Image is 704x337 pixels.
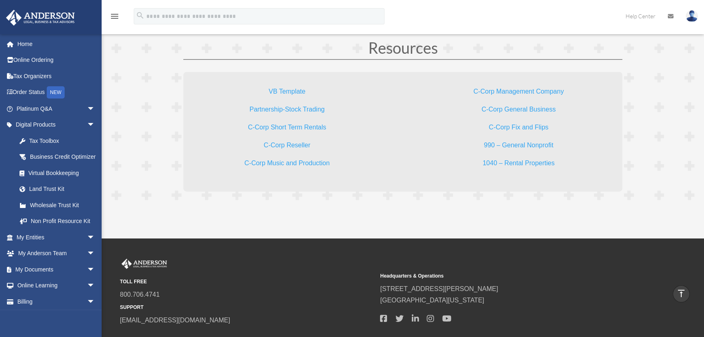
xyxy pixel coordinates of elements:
a: Land Trust Kit [11,181,107,197]
a: Partnership-Stock Trading [250,106,325,117]
img: Anderson Advisors Platinum Portal [4,10,77,26]
a: Events Calendar [6,310,107,326]
h1: Resources [183,40,622,59]
span: arrow_drop_down [87,278,103,294]
a: My Entitiesarrow_drop_down [6,229,107,245]
a: Tax Organizers [6,68,107,84]
a: vertical_align_top [673,285,690,302]
a: Platinum Q&Aarrow_drop_down [6,101,107,117]
a: My Documentsarrow_drop_down [6,261,107,278]
a: Non Profit Resource Kit [11,213,107,230]
a: Business Credit Optimizer [11,149,107,165]
a: [STREET_ADDRESS][PERSON_NAME] [380,285,498,292]
small: SUPPORT [120,303,374,312]
small: TOLL FREE [120,278,374,286]
span: arrow_drop_down [87,245,103,262]
a: C-Corp Music and Production [244,160,330,171]
span: arrow_drop_down [87,261,103,278]
a: 800.706.4741 [120,291,160,298]
a: 990 – General Nonprofit [484,142,553,153]
a: C-Corp General Business [482,106,556,117]
div: Wholesale Trust Kit [28,200,97,210]
a: C-Corp Short Term Rentals [248,124,326,135]
i: menu [110,11,120,21]
a: Digital Productsarrow_drop_down [6,117,107,133]
a: Tax Toolbox [11,133,107,149]
div: Land Trust Kit [28,184,97,194]
a: Wholesale Trust Kit [11,197,107,213]
a: Home [6,36,107,52]
a: Virtual Bookkeeping [11,165,103,181]
img: Anderson Advisors Platinum Portal [120,259,169,269]
small: Headquarters & Operations [380,272,634,280]
a: C-Corp Fix and Flips [489,124,548,135]
a: menu [110,14,120,21]
a: My Anderson Teamarrow_drop_down [6,245,107,262]
span: arrow_drop_down [87,117,103,133]
span: arrow_drop_down [87,229,103,246]
a: 1040 – Rental Properties [482,160,554,171]
img: User Pic [686,10,698,22]
div: Business Credit Optimizer [28,152,97,162]
a: C-Corp Reseller [264,142,311,153]
div: NEW [47,86,65,98]
span: arrow_drop_down [87,293,103,310]
i: search [136,11,145,20]
div: Virtual Bookkeeping [28,168,93,178]
span: arrow_drop_down [87,101,103,117]
a: Online Ordering [6,52,107,68]
a: VB Template [269,88,305,99]
a: [EMAIL_ADDRESS][DOMAIN_NAME] [120,317,230,324]
a: Order StatusNEW [6,84,107,101]
a: [GEOGRAPHIC_DATA][US_STATE] [380,297,484,304]
div: Tax Toolbox [28,136,97,146]
a: Online Learningarrow_drop_down [6,278,107,294]
i: vertical_align_top [676,289,686,298]
a: Billingarrow_drop_down [6,293,107,310]
div: Non Profit Resource Kit [28,216,97,226]
a: C-Corp Management Company [474,88,564,99]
